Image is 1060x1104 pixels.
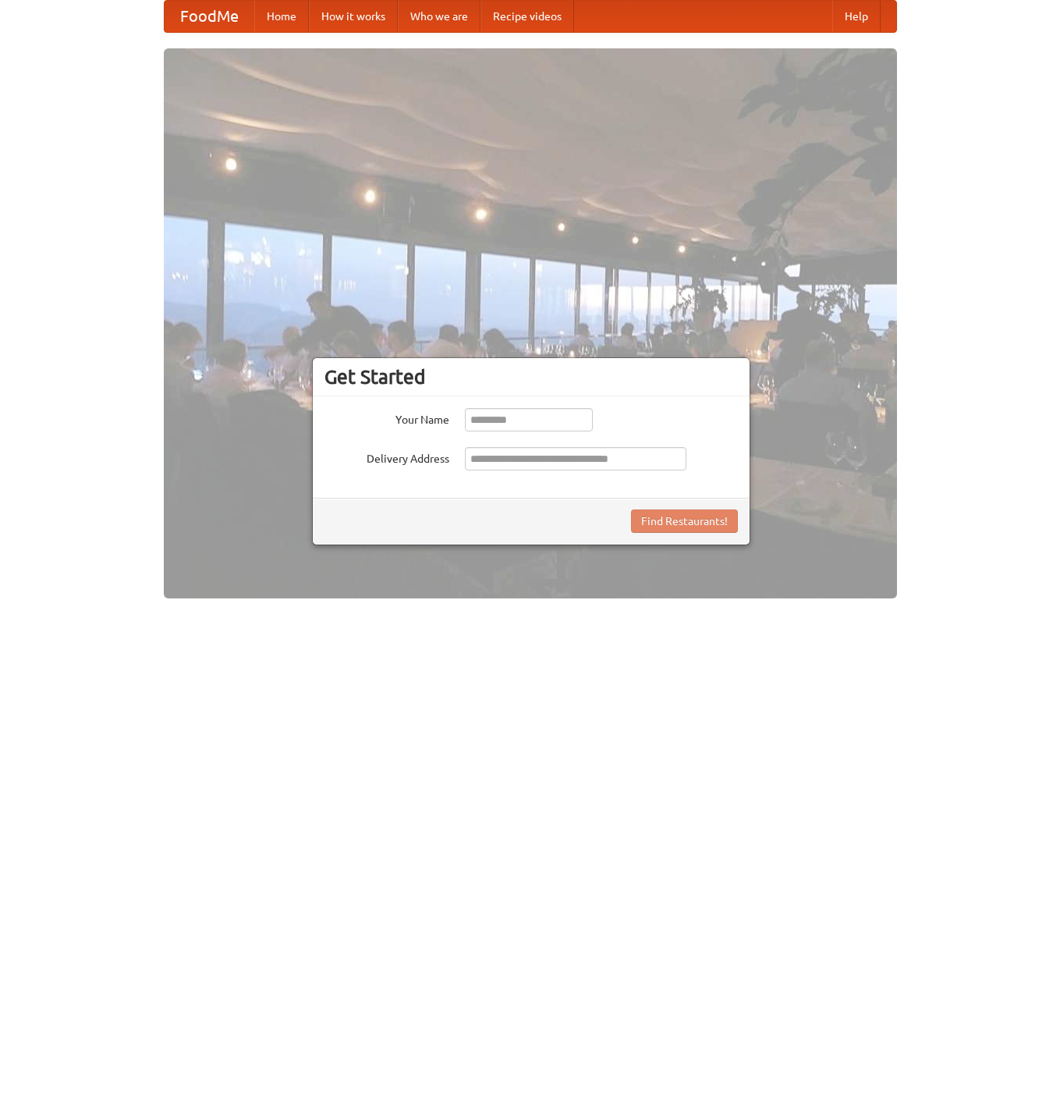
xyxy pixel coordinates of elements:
[832,1,881,32] a: Help
[631,509,738,533] button: Find Restaurants!
[165,1,254,32] a: FoodMe
[324,408,449,428] label: Your Name
[398,1,480,32] a: Who we are
[324,365,738,389] h3: Get Started
[309,1,398,32] a: How it works
[324,447,449,467] label: Delivery Address
[480,1,574,32] a: Recipe videos
[254,1,309,32] a: Home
